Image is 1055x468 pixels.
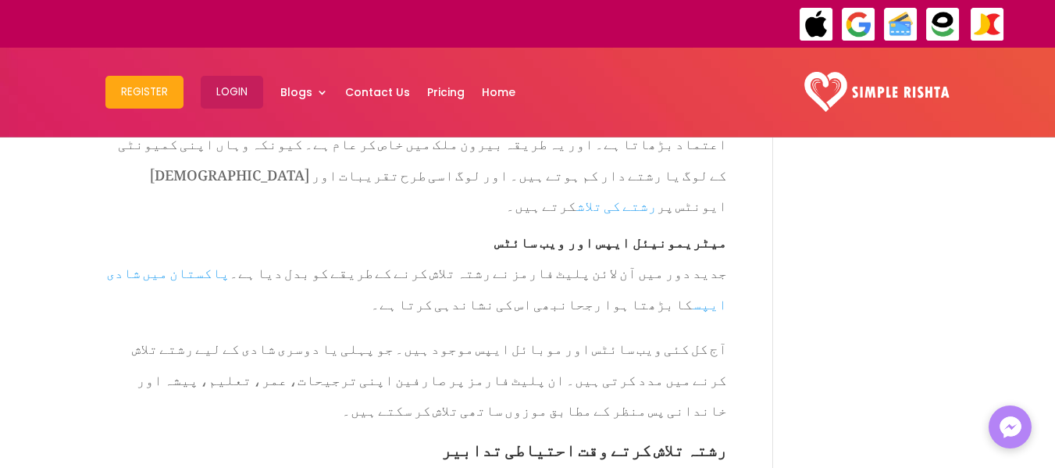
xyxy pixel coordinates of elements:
span: رشتہ تلاش کرتے وقت احتیاطی تدابیر [441,423,727,466]
a: Login [201,52,263,133]
span: بعض لوگ [DEMOGRAPHIC_DATA] یا [DEMOGRAPHIC_DATA] تقریبات میں شرکت کر کے بھی اپنی پسند کے مطابق رش... [118,61,727,220]
span: آج کل کئی ویب سائٹس اور موبائل ایپس موجود ہیں۔ جو پہلی یا دوسری شادی کے لیے رشتے تلاش کرنے میں مد... [132,327,727,424]
img: ApplePay-icon [799,7,834,42]
img: EasyPaisa-icon [925,7,961,42]
a: Pricing [427,52,465,133]
a: Register [105,52,184,133]
button: Login [201,76,263,109]
a: Home [482,52,515,133]
span: جدید دور میں آن لائن پلیٹ فارمز نے رشتہ تلاش کرنے کے طریقے کو بدل دیا ہے۔ [230,252,727,287]
a: Contact Us [345,52,410,133]
span: میٹریمونیئل ایپس اور ویب سائٹس [494,221,727,256]
a: رشتے کی تلاش [576,184,657,220]
span: کا بڑھتا ہوا رجحان [106,252,727,318]
img: Messenger [995,412,1026,443]
button: Register [105,76,184,109]
a: Blogs [280,52,328,133]
span: بھی اس کی نشاندہی کرتا ہے۔ [371,283,559,318]
a: پاکستان میں شادی ایپس [106,252,727,318]
img: GooglePay-icon [841,7,876,42]
img: JazzCash-icon [970,7,1005,42]
img: Credit Cards [883,7,918,42]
